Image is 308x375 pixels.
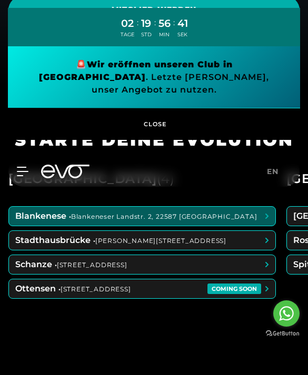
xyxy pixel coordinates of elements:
[121,16,134,31] div: 02
[267,166,285,178] a: en
[158,31,171,38] div: MIN
[137,17,138,45] div: :
[173,17,175,45] div: :
[154,17,156,45] div: :
[266,330,300,336] a: Go to GetButton.io website
[121,31,134,38] div: TAGE
[273,300,300,327] a: Go to whatsapp
[267,167,279,176] span: en
[177,16,188,31] div: 41
[158,16,171,31] div: 56
[8,108,300,140] button: CLOSE
[141,119,167,129] span: CLOSE
[141,31,152,38] div: STD
[141,16,152,31] div: 19
[177,31,188,38] div: SEK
